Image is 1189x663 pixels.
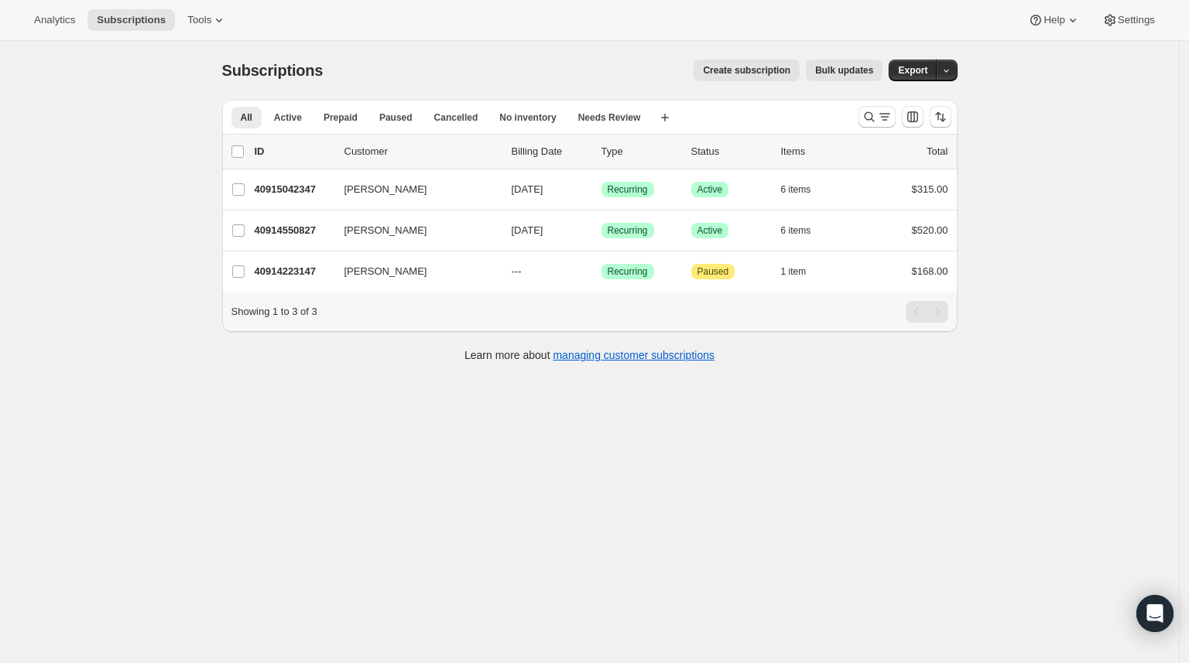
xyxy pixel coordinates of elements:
span: Recurring [608,224,648,237]
span: Paused [697,265,729,278]
p: Learn more about [464,347,714,363]
span: $168.00 [912,265,948,277]
button: Bulk updates [806,60,882,81]
p: Total [927,144,947,159]
button: 6 items [781,179,828,200]
div: Items [781,144,858,159]
button: 1 item [781,261,824,282]
span: Subscriptions [222,62,324,79]
span: [PERSON_NAME] [344,264,427,279]
span: Recurring [608,183,648,196]
span: $315.00 [912,183,948,195]
p: Billing Date [512,144,589,159]
a: managing customer subscriptions [553,349,714,361]
span: Bulk updates [815,64,873,77]
span: [PERSON_NAME] [344,223,427,238]
span: Paused [379,111,413,124]
span: Tools [187,14,211,26]
span: No inventory [499,111,556,124]
div: Type [601,144,679,159]
button: Create new view [653,107,677,128]
span: Cancelled [434,111,478,124]
button: Export [889,60,937,81]
button: Subscriptions [87,9,175,31]
span: Active [274,111,302,124]
p: Status [691,144,769,159]
span: Settings [1118,14,1155,26]
span: Active [697,224,723,237]
div: Open Intercom Messenger [1136,595,1174,632]
p: 40914550827 [255,223,332,238]
span: $520.00 [912,224,948,236]
button: Settings [1093,9,1164,31]
button: Search and filter results [858,106,896,128]
p: 40915042347 [255,182,332,197]
div: IDCustomerBilling DateTypeStatusItemsTotal [255,144,948,159]
span: Recurring [608,265,648,278]
span: [DATE] [512,224,543,236]
button: Create subscription [694,60,800,81]
button: Tools [178,9,236,31]
button: Customize table column order and visibility [902,106,923,128]
button: [PERSON_NAME] [335,177,490,202]
div: 40914223147[PERSON_NAME]---SuccessRecurringAttentionPaused1 item$168.00 [255,261,948,282]
button: 6 items [781,220,828,241]
span: All [241,111,252,124]
p: Showing 1 to 3 of 3 [231,304,317,320]
span: Export [898,64,927,77]
button: Sort the results [930,106,951,128]
p: ID [255,144,332,159]
span: [DATE] [512,183,543,195]
span: 6 items [781,183,811,196]
button: Help [1019,9,1089,31]
nav: Pagination [906,301,948,323]
button: [PERSON_NAME] [335,259,490,284]
span: Create subscription [703,64,790,77]
button: [PERSON_NAME] [335,218,490,243]
p: 40914223147 [255,264,332,279]
span: Prepaid [324,111,358,124]
span: --- [512,265,522,277]
span: 1 item [781,265,807,278]
p: Customer [344,144,499,159]
div: 40915042347[PERSON_NAME][DATE]SuccessRecurringSuccessActive6 items$315.00 [255,179,948,200]
span: [PERSON_NAME] [344,182,427,197]
span: Help [1043,14,1064,26]
div: 40914550827[PERSON_NAME][DATE]SuccessRecurringSuccessActive6 items$520.00 [255,220,948,241]
span: 6 items [781,224,811,237]
span: Analytics [34,14,75,26]
span: Active [697,183,723,196]
span: Needs Review [578,111,641,124]
button: Analytics [25,9,84,31]
span: Subscriptions [97,14,166,26]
